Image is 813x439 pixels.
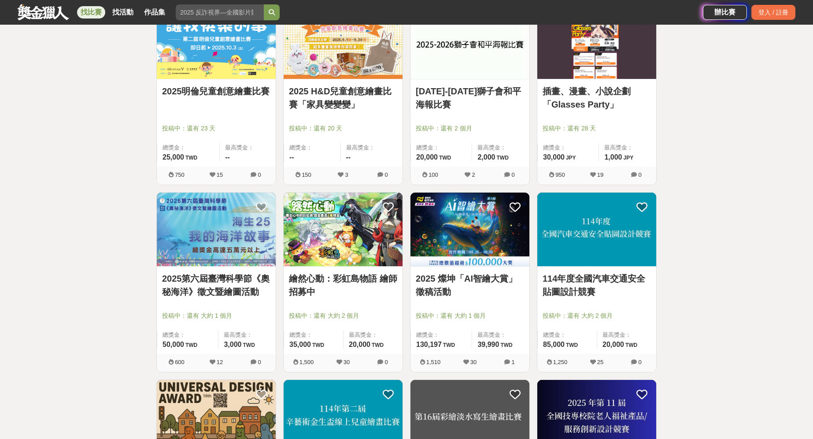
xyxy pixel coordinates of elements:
span: -- [289,153,294,161]
span: -- [346,153,351,161]
span: 總獎金： [289,331,338,339]
span: 25 [597,359,603,365]
span: 15 [217,171,223,178]
span: 130,197 [416,341,442,348]
input: 2025 反詐視界—全國影片競賽 [176,4,264,20]
span: 12 [217,359,223,365]
span: 最高獎金： [477,143,524,152]
span: 投稿中：還有 大約 2 個月 [289,311,397,320]
span: 50,000 [163,341,184,348]
span: 投稿中：還有 大約 2 個月 [543,311,651,320]
a: 繪然心動：彩虹島物語 繪師招募中 [289,272,397,298]
span: 最高獎金： [604,143,651,152]
span: TWD [625,342,637,348]
a: 2025 燦坤「AI智繪大賞」徵稿活動 [416,272,524,298]
a: Cover Image [410,6,529,80]
span: 0 [511,171,514,178]
span: 總獎金： [163,331,213,339]
span: 投稿中：還有 大約 1 個月 [162,311,270,320]
span: 最高獎金： [346,143,398,152]
a: 2025 H&D兒童創意繪畫比賽「家具變變變」 [289,85,397,111]
img: Cover Image [157,6,276,79]
a: 114年度全國汽車交通安全貼圖設計競賽 [543,272,651,298]
span: 20,000 [349,341,370,348]
span: 0 [638,171,641,178]
span: 投稿中：還有 28 天 [543,124,651,133]
a: 插畫、漫畫、小說企劃「Glasses Party」 [543,85,651,111]
span: 投稿中：還有 23 天 [162,124,270,133]
span: 0 [258,359,261,365]
span: 總獎金： [289,143,335,152]
span: 0 [384,359,388,365]
span: 0 [638,359,641,365]
span: 100 [429,171,438,178]
span: 總獎金： [163,143,214,152]
span: 最高獎金： [225,143,270,152]
a: [DATE]-[DATE]獅子會和平海報比賽 [416,85,524,111]
span: 950 [555,171,565,178]
span: 85,000 [543,341,565,348]
span: TWD [243,342,255,348]
span: -- [225,153,230,161]
span: 20,000 [416,153,438,161]
span: 總獎金： [416,331,466,339]
img: Cover Image [284,193,403,266]
span: 600 [175,359,185,365]
span: 總獎金： [543,331,591,339]
span: 1,250 [553,359,568,365]
span: 750 [175,171,185,178]
span: 3,000 [224,341,241,348]
span: 最高獎金： [224,331,270,339]
span: 39,990 [477,341,499,348]
a: 作品集 [140,6,169,19]
img: Cover Image [537,6,656,79]
span: 最高獎金： [349,331,397,339]
span: TWD [497,155,509,161]
span: 30 [470,359,477,365]
span: TWD [372,342,384,348]
span: TWD [185,155,197,161]
span: JPY [624,155,634,161]
img: Cover Image [410,193,529,266]
span: TWD [566,342,578,348]
span: 150 [302,171,311,178]
a: 2025明倫兒童創意繪畫比賽 [162,85,270,98]
img: Cover Image [410,6,529,79]
a: Cover Image [284,6,403,80]
span: TWD [500,342,512,348]
span: 0 [258,171,261,178]
span: 總獎金： [543,143,593,152]
div: 登入 / 註冊 [751,5,795,20]
img: Cover Image [157,193,276,266]
span: 1 [511,359,514,365]
img: Cover Image [537,193,656,266]
span: 最高獎金： [602,331,651,339]
span: 2,000 [477,153,495,161]
span: TWD [443,342,455,348]
img: Cover Image [284,6,403,79]
span: 35,000 [289,341,311,348]
span: 30,000 [543,153,565,161]
span: JPY [566,155,576,161]
a: 找活動 [109,6,137,19]
span: 1,510 [426,359,441,365]
span: 最高獎金： [477,331,524,339]
a: 辦比賽 [703,5,747,20]
span: 投稿中：還有 2 個月 [416,124,524,133]
span: 1,000 [604,153,622,161]
span: 2 [472,171,475,178]
span: 總獎金： [416,143,466,152]
a: 2025第六屆臺灣科學節《奧秘海洋》徵文暨繪圖活動 [162,272,270,298]
span: 1,500 [299,359,314,365]
span: 19 [597,171,603,178]
span: 30 [344,359,350,365]
span: TWD [312,342,324,348]
a: Cover Image [537,6,656,80]
span: 投稿中：還有 20 天 [289,124,397,133]
span: 20,000 [602,341,624,348]
span: 3 [345,171,348,178]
